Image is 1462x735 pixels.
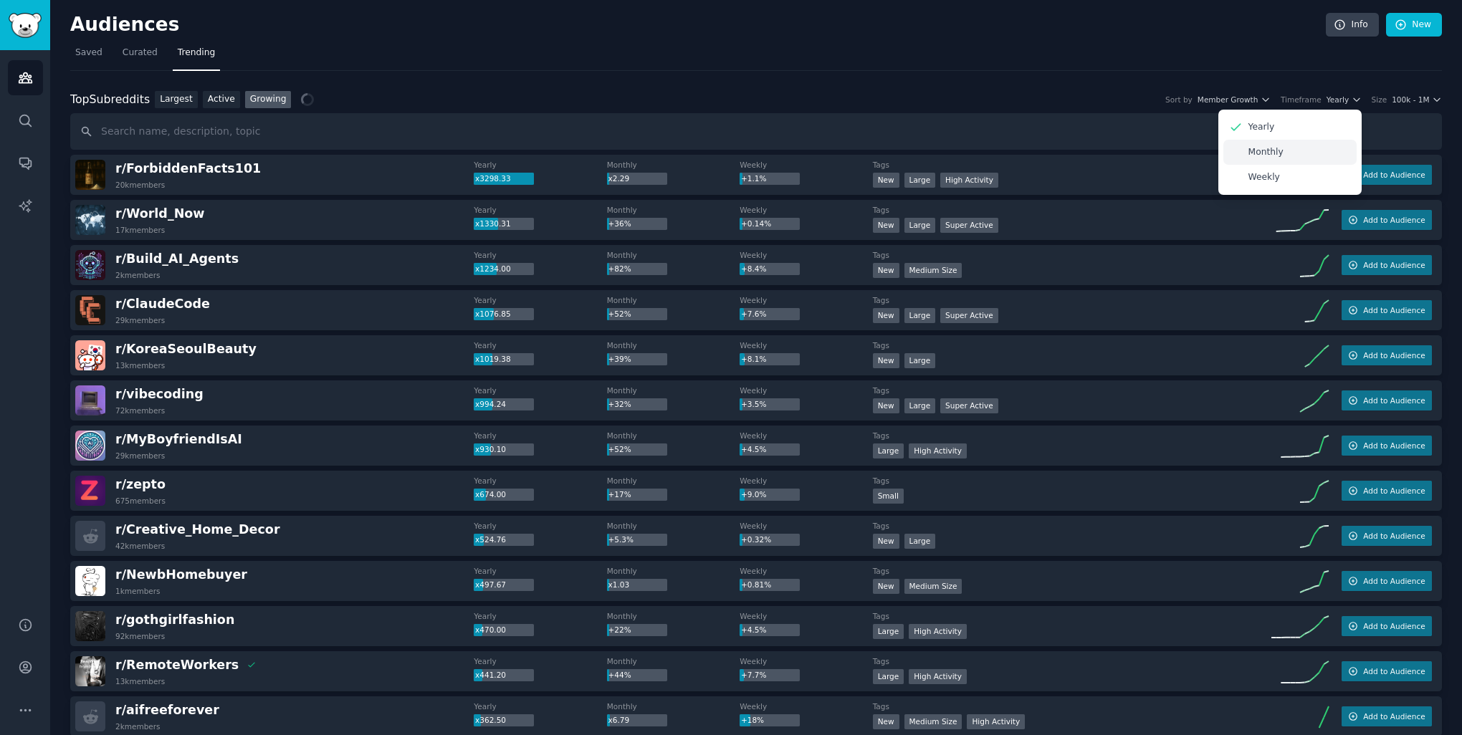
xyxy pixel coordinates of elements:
p: Yearly [1248,121,1275,134]
span: r/ World_Now [115,206,204,221]
button: Add to Audience [1342,436,1432,456]
div: Super Active [940,308,998,323]
button: Add to Audience [1342,706,1432,726]
img: ClaudeCode [75,295,105,325]
a: Saved [70,42,107,71]
div: High Activity [909,669,967,684]
span: x1234.00 [475,264,511,273]
dt: Yearly [474,521,606,531]
dt: Weekly [740,611,872,621]
span: x674.00 [475,490,506,499]
dt: Tags [873,701,1271,711]
img: MyBoyfriendIsAI [75,431,105,461]
div: Sort by [1165,95,1193,105]
button: Yearly [1327,95,1362,105]
span: +7.6% [741,309,766,318]
img: gothgirlfashion [75,611,105,641]
input: Search name, description, topic [70,113,1442,150]
span: +3.5% [741,400,766,408]
dt: Yearly [474,566,606,576]
span: +0.32% [741,535,771,544]
button: Add to Audience [1342,526,1432,546]
div: Large [904,218,936,233]
a: Largest [155,91,198,109]
span: r/ ClaudeCode [115,297,210,311]
div: Super Active [940,218,998,233]
button: Add to Audience [1342,300,1432,320]
span: r/ vibecoding [115,387,204,401]
dt: Yearly [474,701,606,711]
p: Monthly [1248,146,1284,159]
dt: Tags [873,566,1271,576]
button: Add to Audience [1342,390,1432,410]
span: Add to Audience [1363,531,1425,541]
div: New [873,218,899,233]
div: 675 members [115,496,166,506]
a: Growing [245,91,292,109]
dt: Yearly [474,476,606,486]
dt: Yearly [474,611,606,621]
dt: Weekly [740,521,872,531]
span: r/ MyBoyfriendIsAI [115,432,242,446]
img: Build_AI_Agents [75,250,105,280]
div: New [873,173,899,188]
span: r/ Build_AI_Agents [115,251,239,266]
div: Large [904,173,936,188]
img: RemoteWorkers [75,656,105,686]
span: +5.3% [608,535,634,544]
span: +36% [608,219,631,228]
div: Top Subreddits [70,91,150,109]
div: New [873,353,899,368]
div: 1k members [115,586,161,596]
dt: Monthly [607,250,740,260]
div: Size [1372,95,1387,105]
a: Info [1326,13,1379,37]
span: +22% [608,625,631,634]
span: Add to Audience [1363,441,1425,451]
span: +44% [608,671,631,679]
div: New [873,308,899,323]
img: ForbiddenFacts101 [75,160,105,190]
span: +7.7% [741,671,766,679]
span: x994.24 [475,400,506,408]
span: x524.76 [475,535,506,544]
span: Add to Audience [1363,395,1425,405]
span: +8.4% [741,264,766,273]
span: Yearly [1327,95,1349,105]
a: Trending [173,42,220,71]
span: x1019.38 [475,355,511,363]
div: 13k members [115,676,165,686]
span: Add to Audience [1363,621,1425,631]
span: Add to Audience [1363,305,1425,315]
img: World_Now [75,205,105,235]
span: x1330.31 [475,219,511,228]
span: r/ RemoteWorkers [115,658,239,672]
dt: Tags [873,295,1271,305]
a: Active [203,91,240,109]
span: Trending [178,47,215,59]
span: r/ NewbHomebuyer [115,567,247,582]
span: r/ KoreaSeoulBeauty [115,342,257,356]
dt: Tags [873,340,1271,350]
dt: Weekly [740,566,872,576]
span: x470.00 [475,625,506,634]
span: Add to Audience [1363,576,1425,586]
dt: Monthly [607,295,740,305]
span: Add to Audience [1363,260,1425,270]
div: Timeframe [1281,95,1322,105]
span: +52% [608,309,631,318]
span: x6.79 [608,716,630,724]
dt: Weekly [740,476,872,486]
div: Large [873,624,904,639]
dt: Weekly [740,385,872,395]
img: GummySearch logo [9,13,42,38]
dt: Weekly [740,656,872,666]
div: Large [904,398,936,413]
dt: Monthly [607,160,740,170]
div: 17k members [115,225,165,235]
span: r/ aifreeforever [115,703,219,717]
span: Curated [123,47,158,59]
div: Small [873,489,904,504]
span: x930.10 [475,445,506,453]
span: r/ zepto [115,477,166,491]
